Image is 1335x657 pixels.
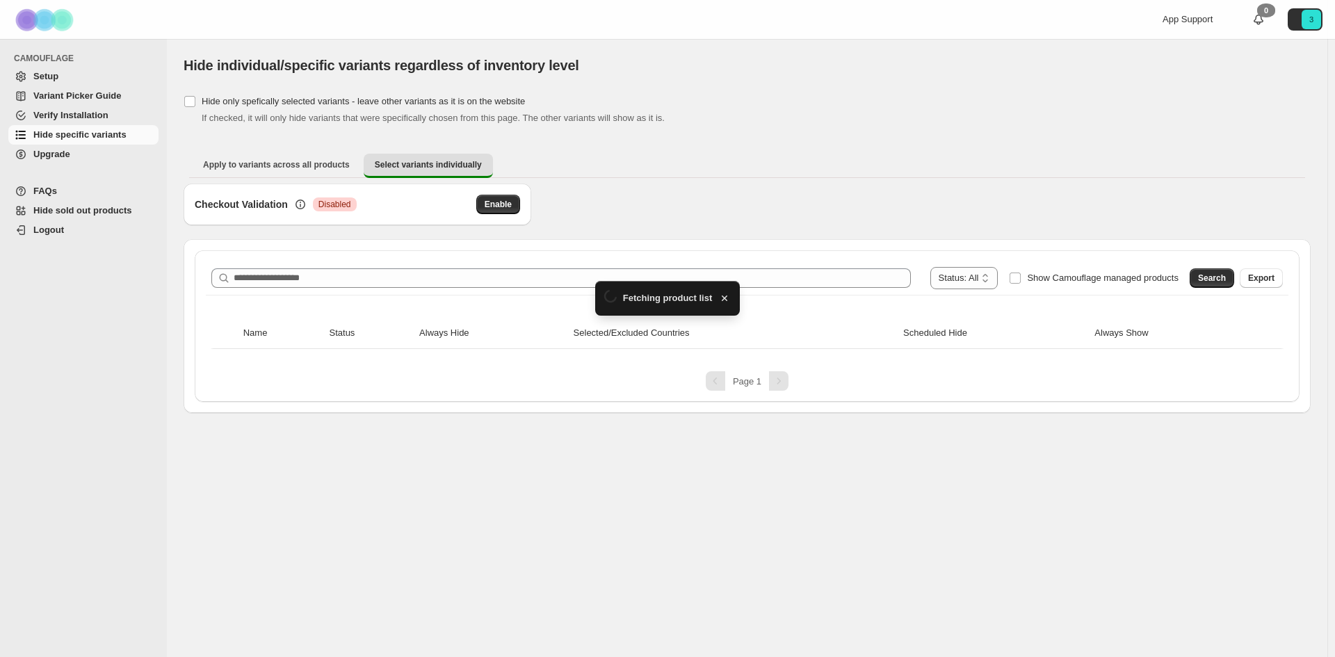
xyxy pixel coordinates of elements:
a: Hide specific variants [8,125,159,145]
a: Variant Picker Guide [8,86,159,106]
text: 3 [1309,15,1313,24]
span: Fetching product list [623,291,713,305]
th: Scheduled Hide [899,318,1090,349]
span: Show Camouflage managed products [1027,273,1179,283]
a: Setup [8,67,159,86]
th: Name [239,318,325,349]
a: 0 [1252,13,1265,26]
th: Always Show [1090,318,1255,349]
a: FAQs [8,181,159,201]
span: Search [1198,273,1226,284]
span: Variant Picker Guide [33,90,121,101]
span: Hide only spefically selected variants - leave other variants as it is on the website [202,96,525,106]
span: FAQs [33,186,57,196]
button: Enable [476,195,520,214]
th: Status [325,318,416,349]
span: CAMOUFLAGE [14,53,160,64]
th: Selected/Excluded Countries [569,318,900,349]
span: Avatar with initials 3 [1302,10,1321,29]
button: Apply to variants across all products [192,154,361,176]
span: Hide specific variants [33,129,127,140]
span: Verify Installation [33,110,108,120]
button: Export [1240,268,1283,288]
span: Hide individual/specific variants regardless of inventory level [184,58,579,73]
span: If checked, it will only hide variants that were specifically chosen from this page. The other va... [202,113,665,123]
button: Avatar with initials 3 [1288,8,1322,31]
nav: Pagination [206,371,1288,391]
th: Always Hide [415,318,569,349]
h3: Checkout Validation [195,197,288,211]
img: Camouflage [11,1,81,39]
span: Logout [33,225,64,235]
span: Export [1248,273,1275,284]
button: Search [1190,268,1234,288]
span: Disabled [318,199,351,210]
a: Verify Installation [8,106,159,125]
button: Select variants individually [364,154,493,178]
span: Enable [485,199,512,210]
span: Hide sold out products [33,205,132,216]
span: App Support [1163,14,1213,24]
span: Upgrade [33,149,70,159]
span: Select variants individually [375,159,482,170]
a: Hide sold out products [8,201,159,220]
span: Page 1 [733,376,761,387]
a: Logout [8,220,159,240]
span: Setup [33,71,58,81]
div: Select variants individually [184,184,1311,413]
span: Apply to variants across all products [203,159,350,170]
a: Upgrade [8,145,159,164]
div: 0 [1257,3,1275,17]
